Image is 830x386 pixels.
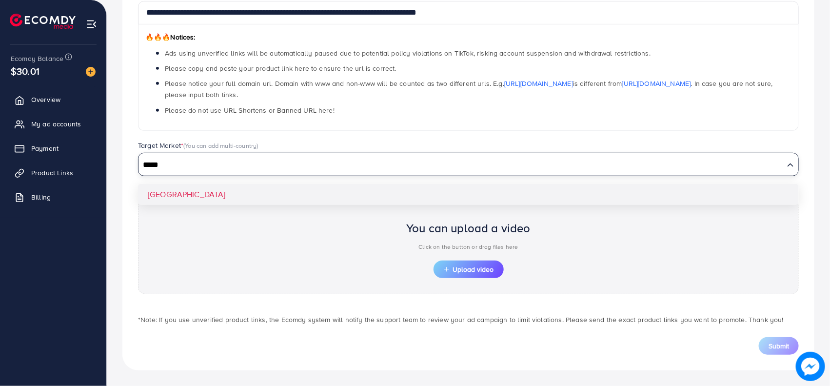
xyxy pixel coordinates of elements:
span: Please notice your full domain url. Domain with www and non-www will be counted as two different ... [165,79,773,100]
span: Notices: [145,32,196,42]
span: Payment [31,143,59,153]
img: menu [86,19,97,30]
img: logo [10,14,76,29]
span: Billing [31,192,51,202]
a: Billing [7,187,99,207]
span: My ad accounts [31,119,81,129]
a: [URL][DOMAIN_NAME] [622,79,691,88]
img: image [86,67,96,77]
span: Submit [769,341,789,351]
a: Product Links [7,163,99,183]
h2: You can upload a video [406,221,531,235]
span: (You can add multi-country) [183,141,258,150]
div: Search for option [138,153,799,176]
label: Target Market [138,141,258,150]
a: [URL][DOMAIN_NAME] [504,79,573,88]
span: $30.01 [11,64,40,78]
span: Ads using unverified links will be automatically paused due to potential policy violations on Tik... [165,48,651,58]
a: Payment [7,139,99,158]
button: Upload video [434,261,504,278]
img: image [796,352,825,381]
span: Upload video [443,266,494,273]
input: Search for option [139,158,783,173]
li: [GEOGRAPHIC_DATA] [138,184,799,205]
span: Please copy and paste your product link here to ensure the url is correct. [165,63,396,73]
span: Please do not use URL Shortens or Banned URL here! [165,105,335,115]
span: Ecomdy Balance [11,54,63,63]
span: Product Links [31,168,73,178]
span: 🔥🔥🔥 [145,32,170,42]
a: Overview [7,90,99,109]
button: Submit [759,337,799,355]
p: Click on the button or drag files here [406,241,531,253]
p: *Note: If you use unverified product links, the Ecomdy system will notify the support team to rev... [138,314,799,325]
a: My ad accounts [7,114,99,134]
span: Overview [31,95,60,104]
